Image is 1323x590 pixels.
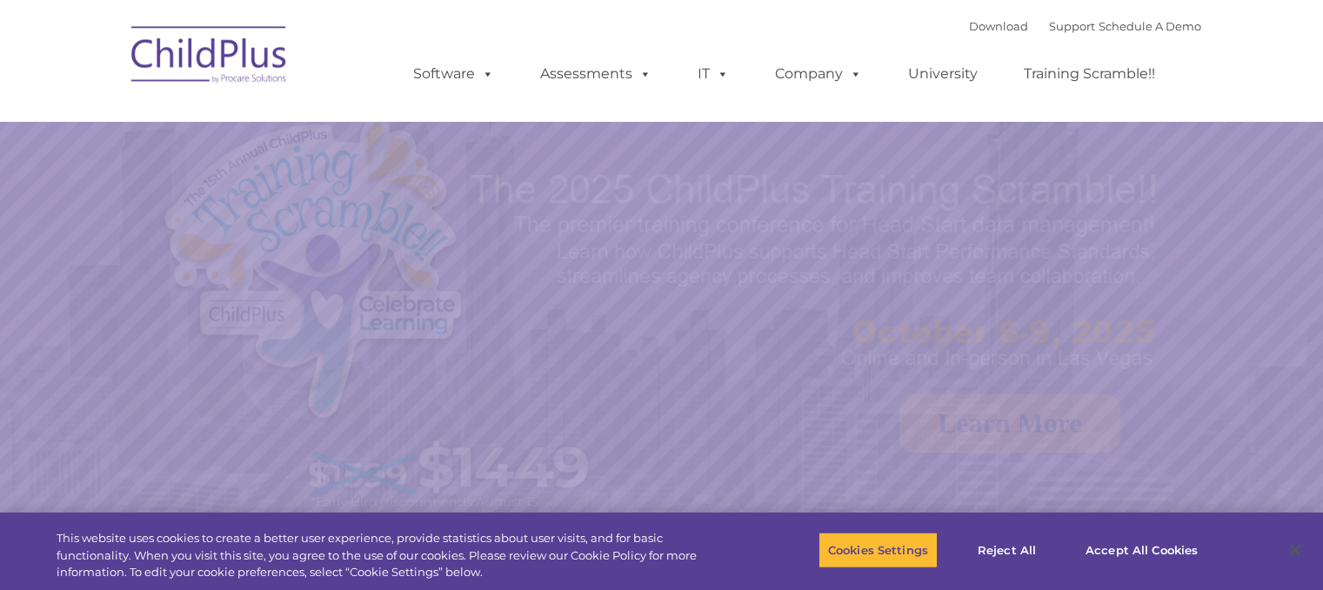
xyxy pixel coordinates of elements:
a: Support [1049,19,1095,33]
button: Reject All [952,532,1061,568]
a: Training Scramble!! [1006,57,1173,91]
a: Company [758,57,879,91]
a: IT [680,57,746,91]
img: ChildPlus by Procare Solutions [123,14,297,101]
a: University [891,57,995,91]
button: Accept All Cookies [1076,532,1207,568]
button: Close [1276,531,1314,569]
a: Learn More [899,394,1120,453]
a: Schedule A Demo [1099,19,1201,33]
font: | [969,19,1201,33]
a: Download [969,19,1028,33]
button: Cookies Settings [819,532,938,568]
a: Software [396,57,511,91]
a: Assessments [523,57,669,91]
div: This website uses cookies to create a better user experience, provide statistics about user visit... [57,530,728,581]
